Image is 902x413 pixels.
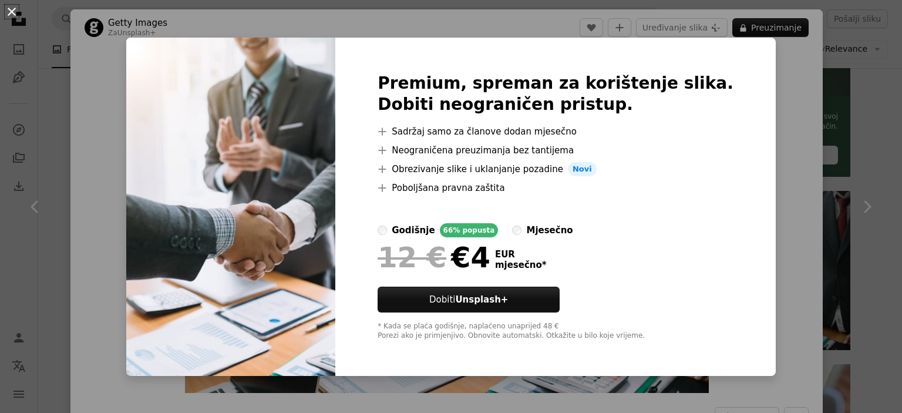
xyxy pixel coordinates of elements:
div: * Kada se plaća godišnje, naplaćeno unaprijed 48 € Porezi ako je primjenjivo. Obnovite automatski... [378,322,733,341]
div: godišnje [392,223,435,237]
img: premium_photo-1664474600248-065ef82829a7 [126,38,335,376]
input: godišnje66% popusta [378,226,387,235]
li: Sadržaj samo za članove dodan mjesečno [378,125,733,139]
h2: Premium, spreman za korištenje slika. Dobiti neograničen pristup. [378,73,733,115]
li: Obrezivanje slike i uklanjanje pozadine [378,162,733,176]
div: €4 [378,242,490,273]
input: mjesečno [512,226,521,235]
span: EUR [495,249,547,260]
span: 12 € [378,242,446,273]
li: Poboljšana pravna zaštita [378,181,733,195]
div: 66% popusta [440,223,499,237]
span: mjesečno* [495,260,547,270]
strong: Unsplash+ [455,294,508,305]
div: mjesečno [526,223,573,237]
span: Novi [568,162,597,176]
button: DobitiUnsplash+ [378,287,560,313]
li: Neograničena preuzimanja bez tantijema [378,143,733,157]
